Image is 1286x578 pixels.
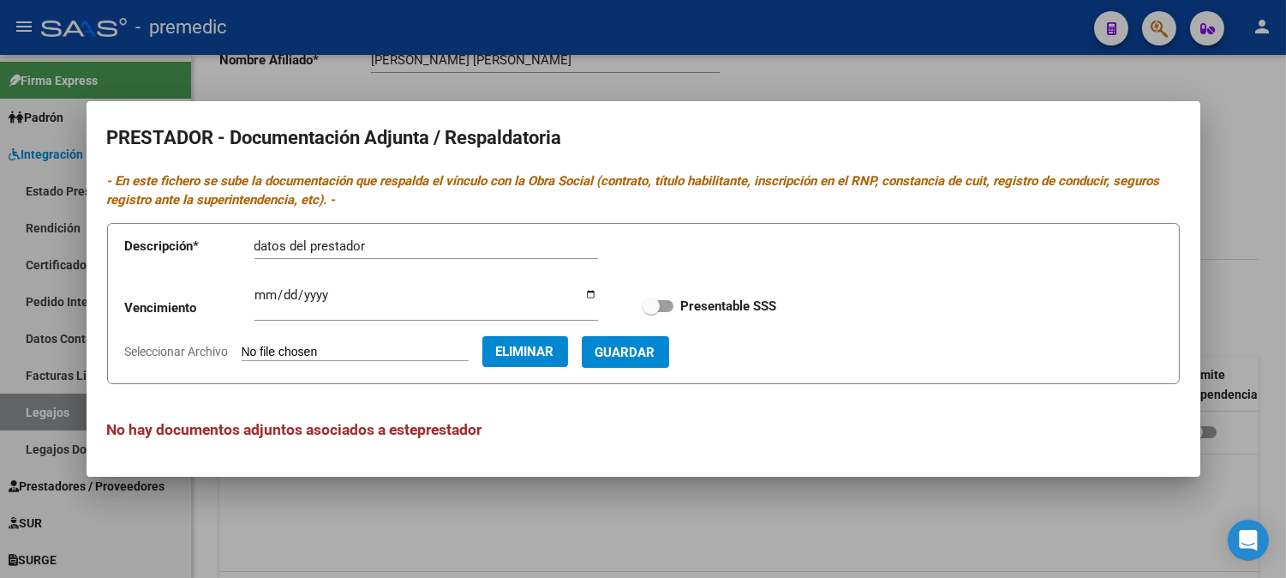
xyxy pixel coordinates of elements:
[418,421,482,438] span: prestador
[496,344,554,359] span: Eliminar
[482,336,568,367] button: Eliminar
[107,418,1180,441] h3: No hay documentos adjuntos asociados a este
[125,345,229,358] span: Seleccionar Archivo
[582,336,669,368] button: Guardar
[125,237,254,256] p: Descripción
[107,122,1180,154] h2: PRESTADOR - Documentación Adjunta / Respaldatoria
[125,298,254,318] p: Vencimiento
[680,298,776,314] strong: Presentable SSS
[107,173,1160,208] i: - En este fichero se sube la documentación que respalda el vínculo con la Obra Social (contrato, ...
[595,345,655,360] span: Guardar
[1228,520,1269,561] div: Open Intercom Messenger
